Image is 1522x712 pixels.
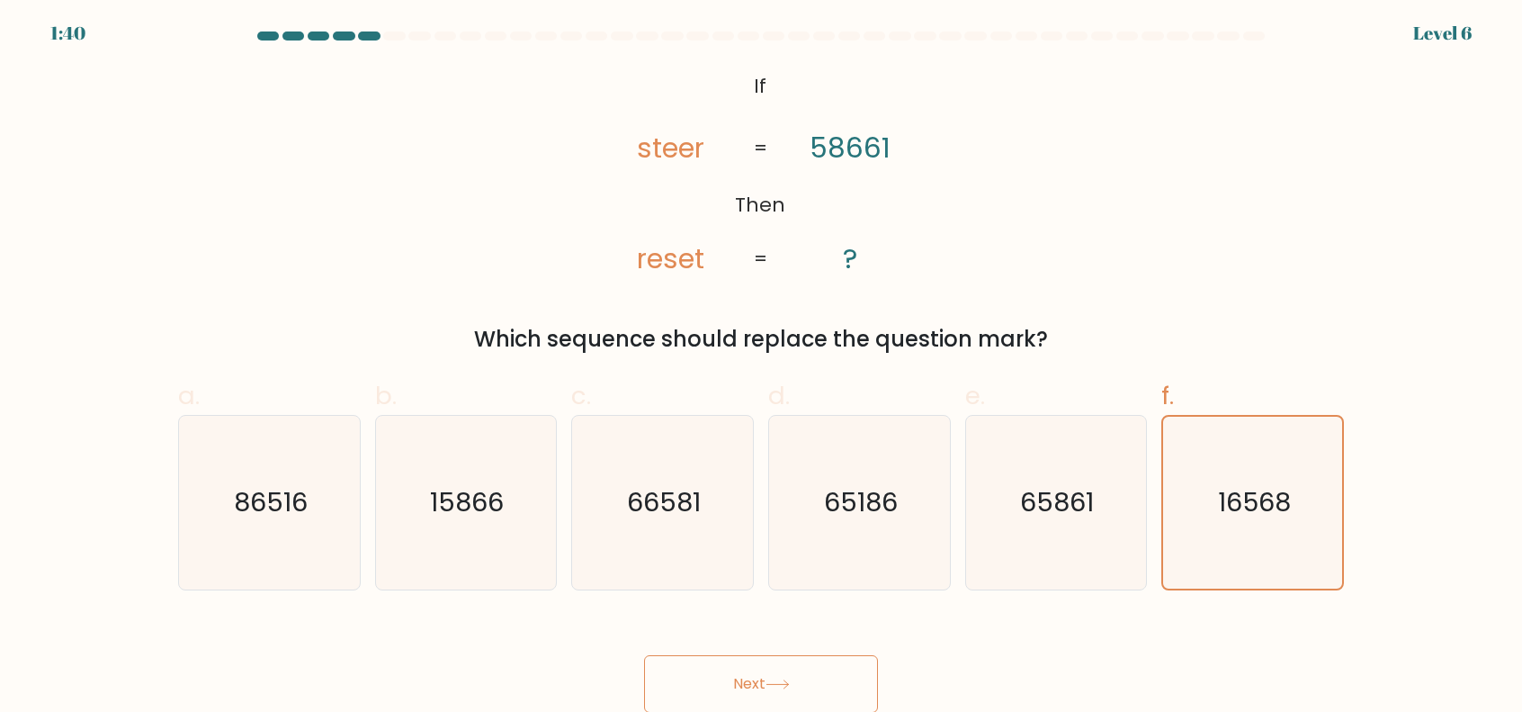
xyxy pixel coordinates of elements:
tspan: ? [844,239,858,278]
tspan: steer [637,129,704,167]
span: e. [965,378,985,413]
text: 66581 [628,484,702,520]
div: 1:40 [50,20,85,47]
tspan: Then [736,191,786,219]
svg: @import url('[URL][DOMAIN_NAME]); [587,67,934,280]
text: 15866 [431,484,505,520]
span: c. [571,378,591,413]
span: f. [1161,378,1174,413]
text: 65861 [1021,484,1095,520]
span: b. [375,378,397,413]
tspan: 58661 [810,129,891,167]
text: 86516 [234,484,308,520]
tspan: reset [637,239,704,278]
div: Level 6 [1413,20,1472,47]
tspan: If [755,72,767,100]
span: a. [178,378,200,413]
text: 65186 [824,484,898,520]
span: d. [768,378,790,413]
tspan: = [755,134,768,162]
div: Which sequence should replace the question mark? [189,323,1333,356]
tspan: = [755,246,768,274]
text: 16568 [1218,484,1291,520]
